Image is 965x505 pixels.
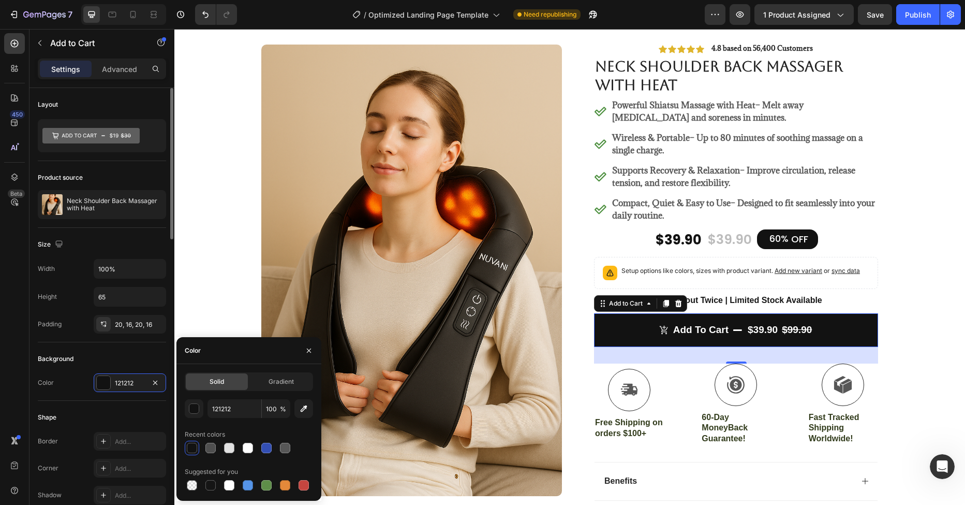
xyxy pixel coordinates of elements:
div: Add... [115,491,164,500]
span: Home [40,349,63,356]
iframe: Intercom live chat [930,454,955,479]
div: $39.90 [480,201,528,221]
button: 7 [4,4,77,25]
div: Border [38,437,58,446]
p: Add to Cart [50,37,138,49]
div: ❓Visit Help center [21,175,173,186]
span: Optimized Landing Page Template [368,9,488,20]
div: Shadow [38,490,62,500]
div: OFF [615,203,635,218]
h2: 💡 Share your ideas [21,247,186,258]
div: Recent colors [185,430,225,439]
p: Add to cart [499,295,554,308]
img: Profile image for Sinclair [141,17,161,37]
span: sync data [657,238,686,246]
div: Color [38,378,54,387]
div: 450 [10,110,25,119]
div: Close [178,17,197,35]
div: $39.90 [572,294,604,309]
button: 1 product assigned [754,4,854,25]
div: Undo/Redo [195,4,237,25]
a: Join community [15,209,192,228]
div: Size [38,238,65,252]
div: Corner [38,464,58,473]
div: 20, 16, 20, 16 [115,320,164,329]
img: logo [21,22,81,34]
div: Watch Youtube tutorials [21,194,173,205]
p: – Improve circulation, release tension, and restore flexibility. [438,135,702,160]
p: – Up to 80 minutes of soothing massage on a single charge. [438,103,702,127]
div: Product source [38,173,83,182]
span: Save [867,10,884,19]
div: Add to Cart [433,270,470,279]
span: Messages [138,349,173,356]
div: $99.90 [606,294,639,309]
img: Profile image for Kiran [121,17,142,37]
button: Send Feedback [21,277,186,298]
button: Publish [896,4,940,25]
strong: Supports Recovery & Relaxation [438,136,566,147]
span: / [364,9,366,20]
div: $39.90 [532,201,578,221]
div: Join community [21,213,173,224]
p: How can we help? [21,91,186,109]
p: Settings [51,64,80,75]
span: % [280,405,286,414]
p: Advanced [102,64,137,75]
div: Publish [905,9,931,20]
button: Messages [103,323,207,365]
span: Gradient [269,377,294,386]
strong: Compact, Quiet & Easy to Use [438,168,556,180]
p: Sold out Twice | Limited Stock Available [491,266,648,277]
div: 60% [594,203,615,217]
p: 60-Day MoneyBack Guarantee! [527,383,596,415]
p: Neck Shoulder Back Massager with Heat [67,197,162,212]
span: Add new variant [600,238,648,246]
span: Solid [210,377,224,386]
a: Watch Youtube tutorials [15,190,192,209]
span: or [648,238,686,246]
span: Need republishing [524,10,576,19]
iframe: Design area [174,29,965,505]
div: We typically reply in under 30 minutes [21,141,173,152]
div: Suggest features or report bugs here. [21,262,186,273]
p: Setup options like colors, sizes with product variant. [447,237,686,247]
a: ❓Visit Help center [15,171,192,190]
div: 121212 [115,379,145,388]
button: Save [858,4,892,25]
input: Auto [94,287,166,306]
div: Background [38,354,73,364]
button: Add to cart [420,284,704,318]
img: product feature img [42,194,63,215]
div: Send us a message [21,131,173,141]
div: Send us a messageWe typically reply in under 30 minutes [10,122,197,161]
div: Height [38,292,57,301]
div: Suggested for you [185,467,238,477]
input: Eg: FFFFFF [207,399,261,418]
img: Profile image for Abraham [101,17,122,37]
p: – Melt away [MEDICAL_DATA] and soreness in minutes. [438,70,702,95]
div: Add... [115,464,164,473]
input: Auto [94,259,166,278]
p: Benefits [430,447,463,458]
strong: Powerful Shiatsu Massage with Heat [438,70,581,82]
strong: Wireless & Portable [438,103,515,114]
span: 1 product assigned [763,9,830,20]
div: Color [185,346,201,355]
div: Width [38,264,55,273]
div: Layout [38,100,58,109]
p: – Designed to fit seamlessly into your daily routine. [438,168,702,193]
div: Padding [38,320,62,329]
div: Beta [8,190,25,198]
div: Add... [115,437,164,446]
p: Free Shipping on orders $100+ [421,388,489,410]
p: 7 [68,8,72,21]
div: Shape [38,413,56,422]
div: Rich Text Editor. Editing area: main [499,295,554,308]
p: Fast Tracked Shipping Worldwide! [634,383,703,415]
p: Hi there, [21,74,186,91]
